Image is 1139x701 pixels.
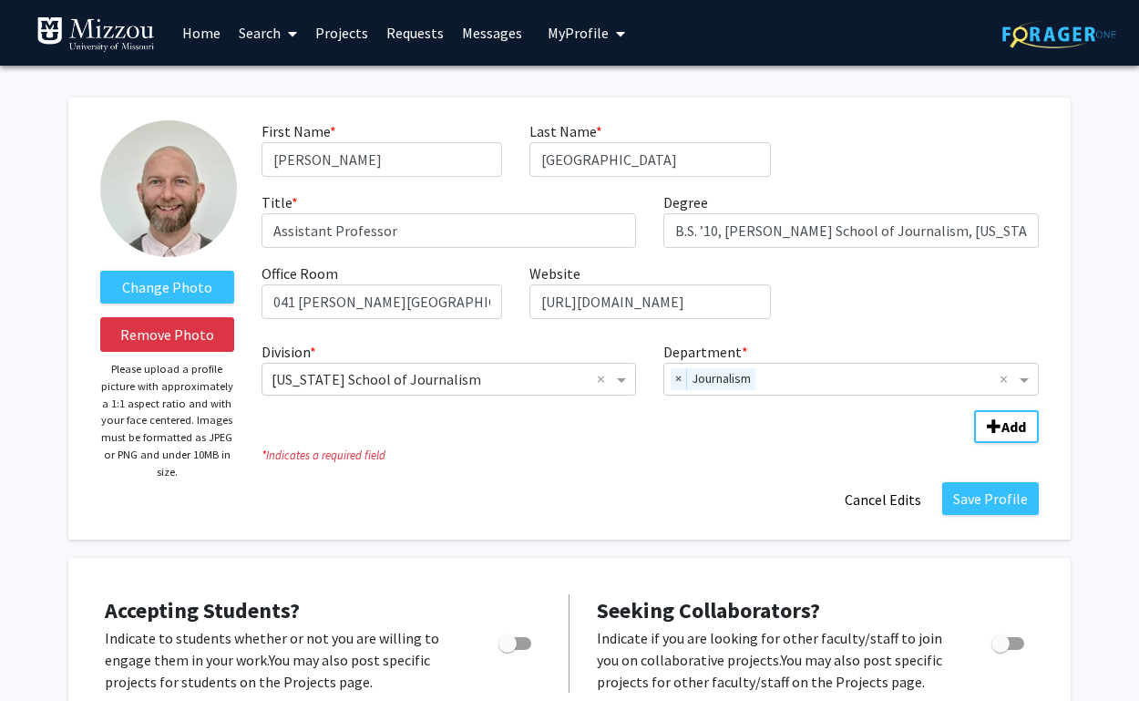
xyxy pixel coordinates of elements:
[453,1,531,65] a: Messages
[173,1,230,65] a: Home
[529,263,580,284] label: Website
[1002,20,1116,48] img: ForagerOne Logo
[597,368,612,390] span: Clear all
[100,317,234,352] button: Remove Photo
[491,627,541,655] div: Toggle
[597,627,957,693] p: Indicate if you are looking for other faculty/staff to join you on collaborative projects. You ma...
[1000,368,1015,390] span: Clear all
[105,596,300,624] span: Accepting Students?
[230,1,306,65] a: Search
[262,363,637,396] ng-select: Division
[248,341,651,396] div: Division
[14,619,77,687] iframe: Chat
[262,263,338,284] label: Office Room
[974,410,1039,443] button: Add Division/Department
[306,1,377,65] a: Projects
[100,271,234,304] label: ChangeProfile Picture
[377,1,453,65] a: Requests
[100,361,234,480] p: Please upload a profile picture with approximately a 1:1 aspect ratio and with your face centered...
[262,447,1039,464] i: Indicates a required field
[942,482,1039,515] button: Save Profile
[650,341,1052,396] div: Department
[1001,418,1026,436] b: Add
[687,368,755,390] span: Journalism
[262,191,298,213] label: Title
[984,627,1034,655] div: Toggle
[663,191,708,213] label: Degree
[663,363,1039,396] ng-select: Department
[529,120,602,142] label: Last Name
[262,120,336,142] label: First Name
[36,16,155,53] img: University of Missouri Logo
[597,596,820,624] span: Seeking Collaborators?
[105,627,464,693] p: Indicate to students whether or not you are willing to engage them in your work. You may also pos...
[671,368,687,390] span: ×
[100,120,237,257] img: Profile Picture
[548,24,609,42] span: My Profile
[833,482,933,517] button: Cancel Edits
